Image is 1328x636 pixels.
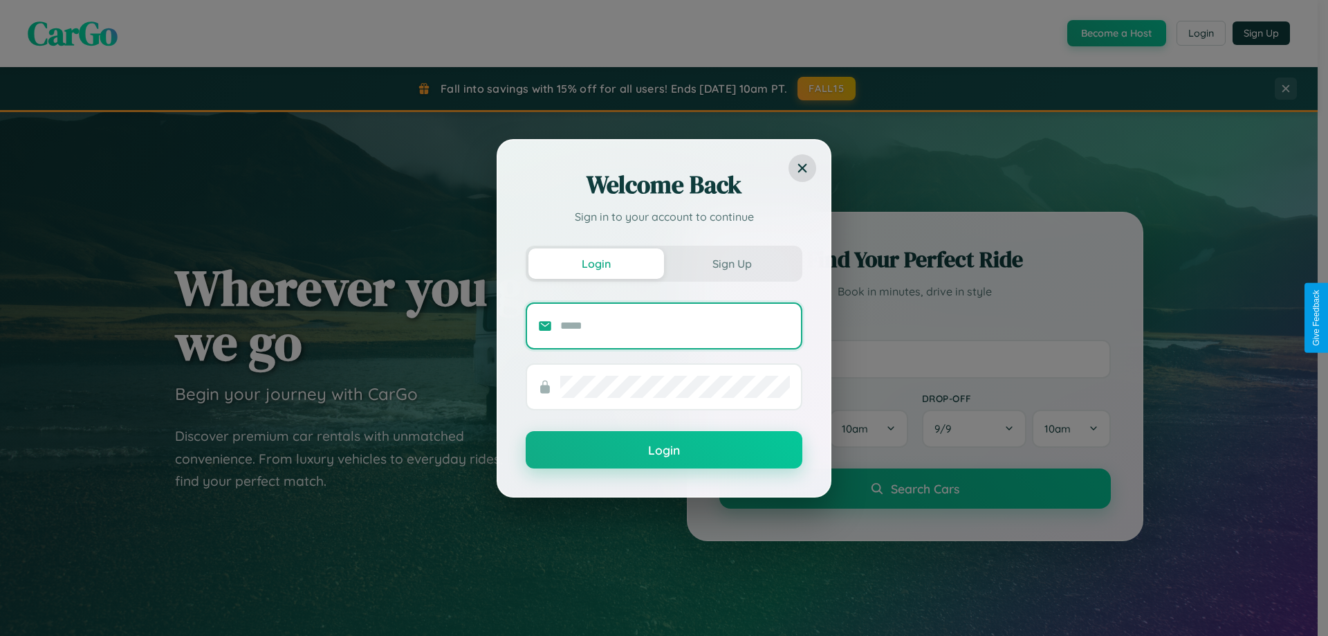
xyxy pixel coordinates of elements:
[526,431,802,469] button: Login
[528,248,664,279] button: Login
[526,168,802,201] h2: Welcome Back
[1311,290,1321,346] div: Give Feedback
[664,248,800,279] button: Sign Up
[526,208,802,225] p: Sign in to your account to continue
